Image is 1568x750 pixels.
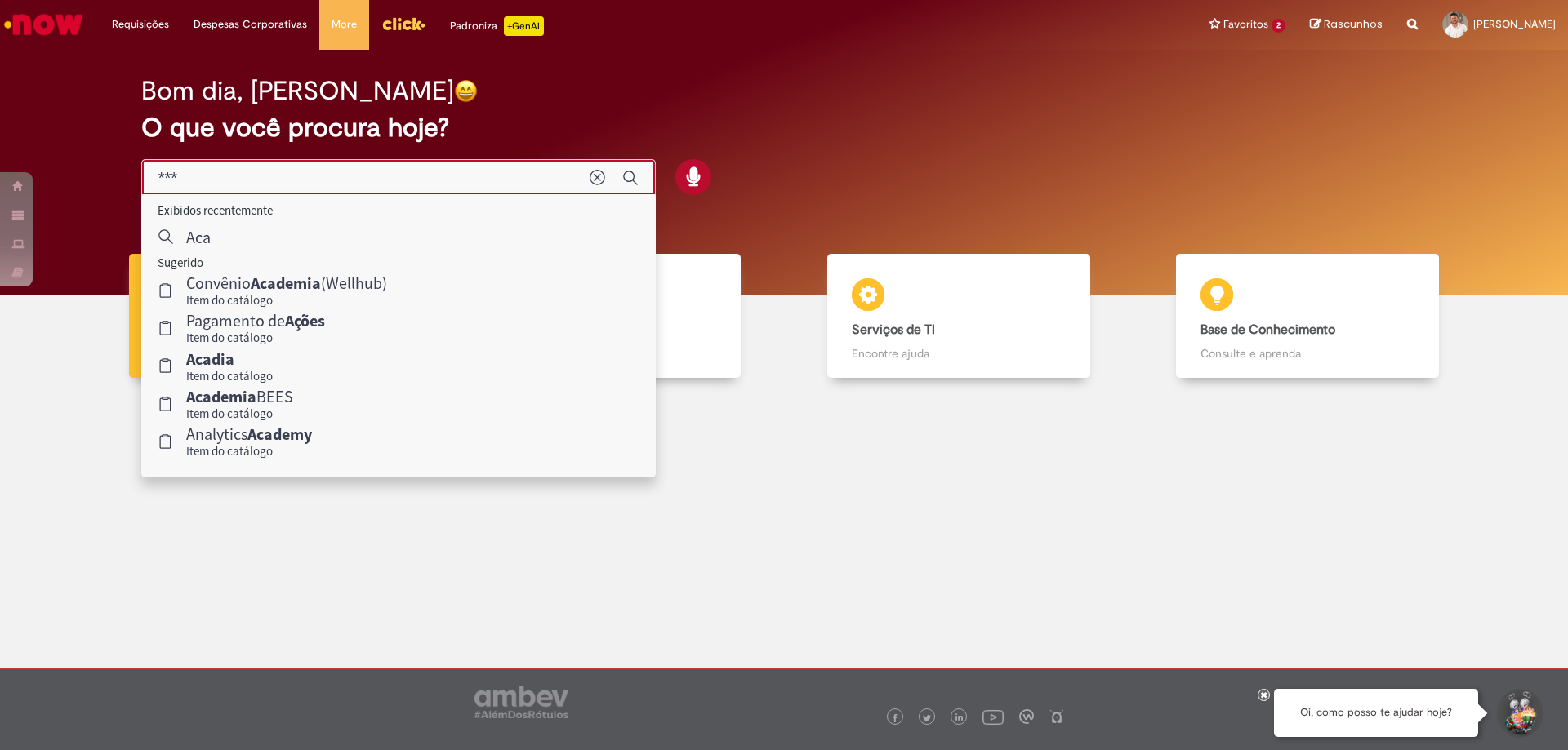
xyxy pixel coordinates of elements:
[1473,17,1556,31] span: [PERSON_NAME]
[1200,345,1414,362] p: Consulte e aprenda
[891,714,899,722] img: logo_footer_facebook.png
[852,322,935,338] b: Serviços de TI
[112,16,169,33] span: Requisições
[923,714,931,722] img: logo_footer_twitter.png
[474,686,568,718] img: logo_footer_ambev_rotulo_gray.png
[141,113,1428,142] h2: O que você procura hoje?
[332,16,357,33] span: More
[1134,254,1483,379] a: Base de Conhecimento Consulte e aprenda
[982,706,1004,727] img: logo_footer_youtube.png
[381,11,425,36] img: click_logo_yellow_360x200.png
[141,77,454,105] h2: Bom dia, [PERSON_NAME]
[454,79,478,103] img: happy-face.png
[2,8,86,41] img: ServiceNow
[194,16,307,33] span: Despesas Corporativas
[852,345,1066,362] p: Encontre ajuda
[1310,17,1383,33] a: Rascunhos
[1223,16,1268,33] span: Favoritos
[1049,709,1064,724] img: logo_footer_naosei.png
[1272,19,1285,33] span: 2
[1274,689,1478,737] div: Oi, como posso te ajudar hoje?
[784,254,1134,379] a: Serviços de TI Encontre ajuda
[1019,709,1034,724] img: logo_footer_workplace.png
[1324,16,1383,32] span: Rascunhos
[450,16,544,36] div: Padroniza
[86,254,435,379] a: Tirar dúvidas Tirar dúvidas com Lupi Assist e Gen Ai
[955,713,964,723] img: logo_footer_linkedin.png
[504,16,544,36] p: +GenAi
[1200,322,1335,338] b: Base de Conhecimento
[1494,689,1543,738] button: Iniciar Conversa de Suporte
